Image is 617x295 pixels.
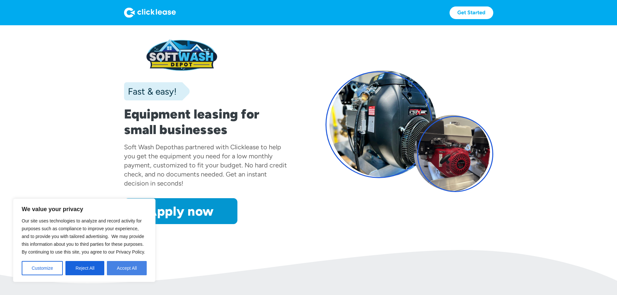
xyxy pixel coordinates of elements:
[13,199,155,282] div: We value your privacy
[22,218,145,255] span: Our site uses technologies to analyze and record activity for purposes such as compliance to impr...
[450,6,493,19] a: Get Started
[124,143,287,187] div: has partnered with Clicklease to help you get the equipment you need for a low monthly payment, c...
[22,261,63,275] button: Customize
[124,198,237,224] a: Apply now
[124,85,177,98] div: Fast & easy!
[22,205,147,213] p: We value your privacy
[124,143,174,151] div: Soft Wash Depot
[124,7,176,18] img: Logo
[107,261,147,275] button: Accept All
[65,261,104,275] button: Reject All
[124,106,292,137] h1: Equipment leasing for small businesses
